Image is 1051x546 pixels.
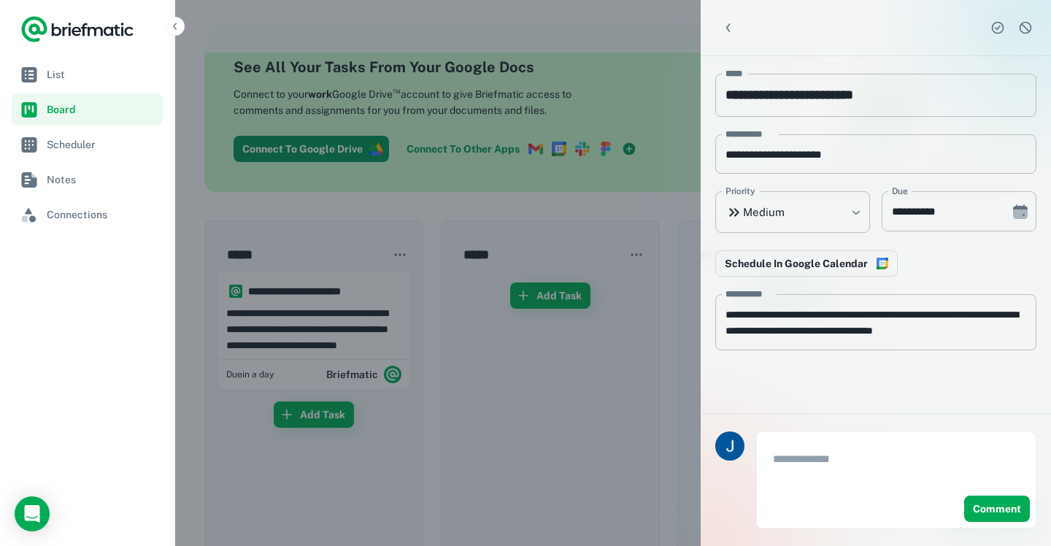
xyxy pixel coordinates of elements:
button: Comment [964,496,1030,522]
span: Notes [47,172,157,188]
span: Scheduler [47,136,157,153]
span: Board [47,101,157,118]
button: Complete task [987,17,1009,39]
button: Choose date, selected date is Oct 3, 2025 [1006,197,1035,226]
div: Load Chat [15,496,50,531]
span: Connections [47,207,157,223]
a: Scheduler [12,128,163,161]
div: scrollable content [701,56,1051,413]
a: Board [12,93,163,126]
div: Medium [715,191,870,233]
img: Jess Raubenheimer-Free [715,431,744,461]
button: Connect to Google Calendar to reserve time in your schedule to complete this work [715,250,898,277]
label: Priority [725,185,755,198]
a: List [12,58,163,91]
a: Logo [20,15,134,44]
a: Notes [12,164,163,196]
span: List [47,66,157,82]
button: Dismiss task [1015,17,1036,39]
button: Back [715,15,742,41]
a: Connections [12,199,163,231]
label: Due [892,185,908,198]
